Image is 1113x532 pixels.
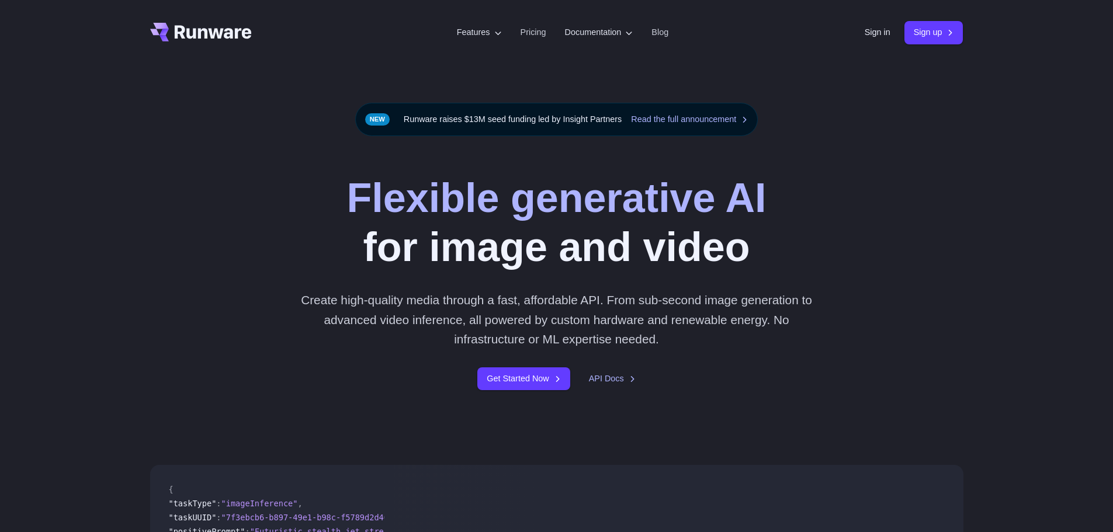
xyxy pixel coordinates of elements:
a: Get Started Now [477,367,570,390]
span: { [169,485,174,494]
p: Create high-quality media through a fast, affordable API. From sub-second image generation to adv... [296,290,817,349]
a: Sign in [865,26,890,39]
a: API Docs [589,372,636,385]
h1: for image and video [346,173,766,272]
label: Features [457,26,502,39]
span: "7f3ebcb6-b897-49e1-b98c-f5789d2d40d7" [221,513,403,522]
a: Go to / [150,23,252,41]
a: Pricing [521,26,546,39]
span: : [216,513,221,522]
span: , [297,499,302,508]
a: Sign up [904,21,963,44]
a: Blog [651,26,668,39]
span: : [216,499,221,508]
span: "taskUUID" [169,513,217,522]
div: Runware raises $13M seed funding led by Insight Partners [355,103,758,136]
span: "imageInference" [221,499,298,508]
a: Read the full announcement [631,113,748,126]
label: Documentation [565,26,633,39]
span: "taskType" [169,499,217,508]
strong: Flexible generative AI [346,175,766,221]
